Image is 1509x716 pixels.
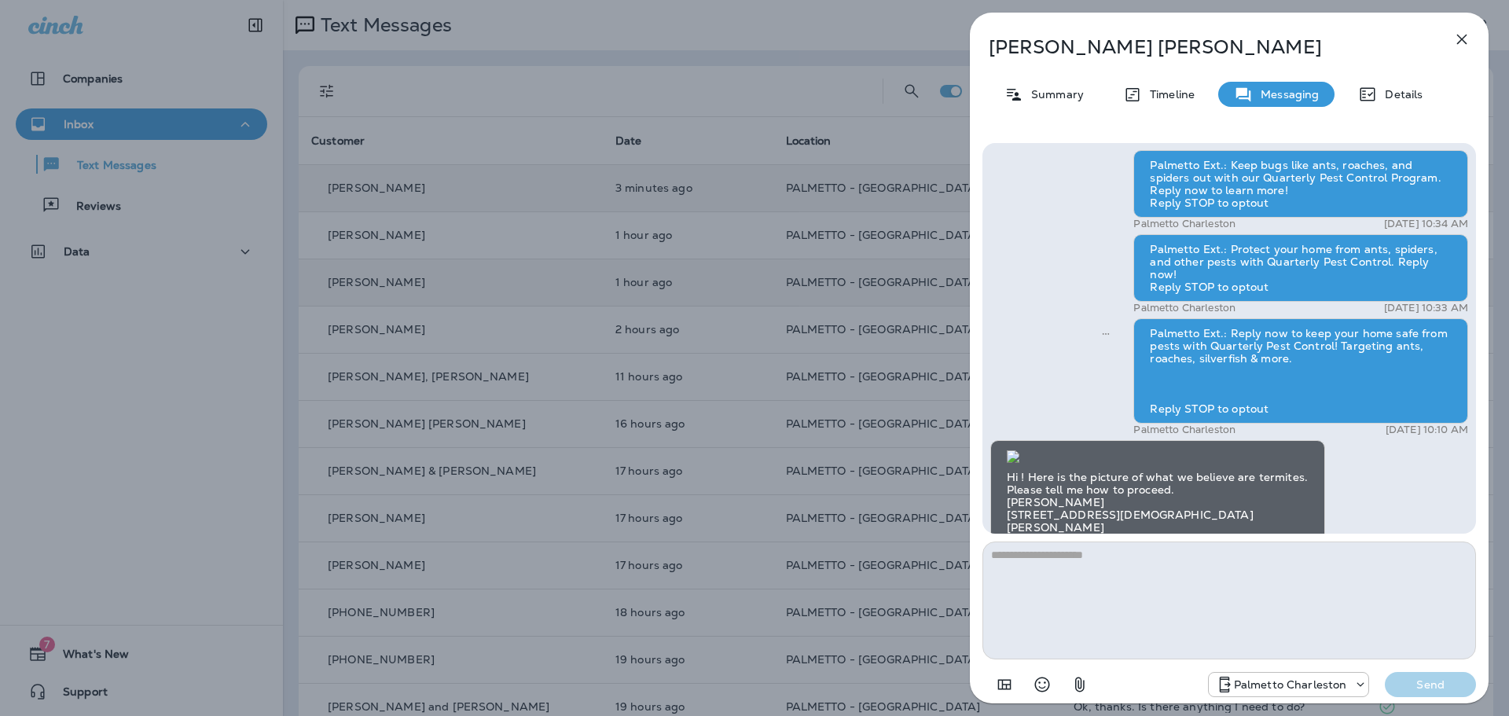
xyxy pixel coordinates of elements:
div: +1 (843) 277-8322 [1209,675,1369,694]
div: Palmetto Ext.: Keep bugs like ants, roaches, and spiders out with our Quarterly Pest Control Prog... [1133,150,1468,218]
p: Palmetto Charleston [1234,678,1347,691]
div: Palmetto Ext.: Protect your home from ants, spiders, and other pests with Quarterly Pest Control.... [1133,234,1468,302]
p: [DATE] 10:34 AM [1384,218,1468,230]
button: Add in a premade template [989,669,1020,700]
p: [DATE] 10:33 AM [1384,302,1468,314]
img: twilio-download [1007,450,1019,463]
p: Palmetto Charleston [1133,218,1235,230]
button: Select an emoji [1026,669,1058,700]
p: [DATE] 10:10 AM [1386,424,1468,436]
p: Palmetto Charleston [1133,302,1235,314]
p: Messaging [1253,88,1319,101]
div: Palmetto Ext.: Reply now to keep your home safe from pests with Quarterly Pest Control! Targeting... [1133,318,1468,424]
p: [PERSON_NAME] [PERSON_NAME] [989,36,1418,58]
p: Palmetto Charleston [1133,424,1235,436]
p: Timeline [1142,88,1195,101]
p: Summary [1023,88,1084,101]
div: Hi ! Here is the picture of what we believe are termites. Please tell me how to proceed. [PERSON_... [990,440,1325,555]
span: Sent [1102,325,1110,340]
p: Details [1377,88,1423,101]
